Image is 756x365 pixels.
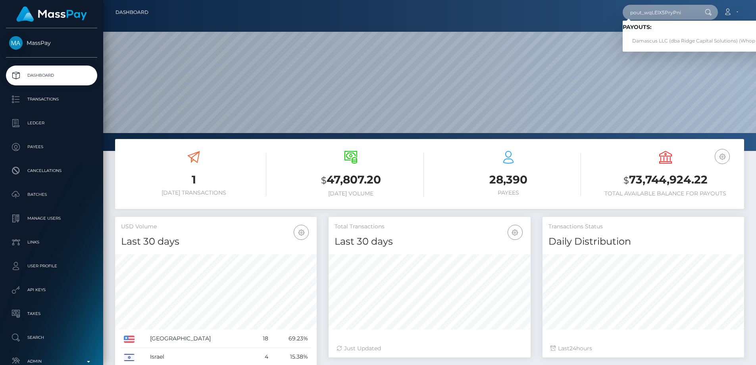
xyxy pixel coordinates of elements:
h5: USD Volume [121,223,311,231]
h3: 28,390 [436,172,581,187]
h5: Total Transactions [335,223,524,231]
a: Dashboard [115,4,148,21]
a: Links [6,232,97,252]
p: Taxes [9,308,94,320]
p: User Profile [9,260,94,272]
p: Cancellations [9,165,94,177]
h4: Last 30 days [335,235,524,249]
span: 24 [569,345,576,352]
p: Ledger [9,117,94,129]
td: 18 [253,330,271,348]
a: Transactions [6,89,97,109]
a: Cancellations [6,161,97,181]
a: Batches [6,185,97,205]
a: Dashboard [6,66,97,85]
h6: Payees [436,189,581,196]
img: MassPay [9,36,23,50]
div: Just Updated [337,344,522,353]
small: $ [321,175,327,186]
p: Search [9,332,94,344]
h4: Last 30 days [121,235,311,249]
div: Last hours [550,344,736,353]
td: 69.23% [271,330,311,348]
small: $ [623,175,629,186]
p: Transactions [9,93,94,105]
img: MassPay Logo [16,6,87,22]
p: Manage Users [9,212,94,224]
h5: Transactions Status [548,223,738,231]
input: Search... [623,5,697,20]
h6: [DATE] Volume [278,190,423,197]
a: API Keys [6,280,97,300]
h6: Total Available Balance for Payouts [593,190,738,197]
h4: Daily Distribution [548,235,738,249]
h3: 47,807.20 [278,172,423,188]
a: User Profile [6,256,97,276]
img: IL.png [124,354,135,361]
p: Batches [9,189,94,201]
a: Ledger [6,113,97,133]
td: [GEOGRAPHIC_DATA] [147,330,253,348]
p: API Keys [9,284,94,296]
img: US.png [124,336,135,343]
h3: 1 [121,172,266,187]
a: Search [6,328,97,348]
p: Dashboard [9,70,94,81]
span: MassPay [6,39,97,46]
h3: 73,744,924.22 [593,172,738,188]
a: Payees [6,137,97,157]
a: Taxes [6,304,97,324]
a: Manage Users [6,209,97,228]
p: Payees [9,141,94,153]
h6: [DATE] Transactions [121,189,266,196]
p: Links [9,236,94,248]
